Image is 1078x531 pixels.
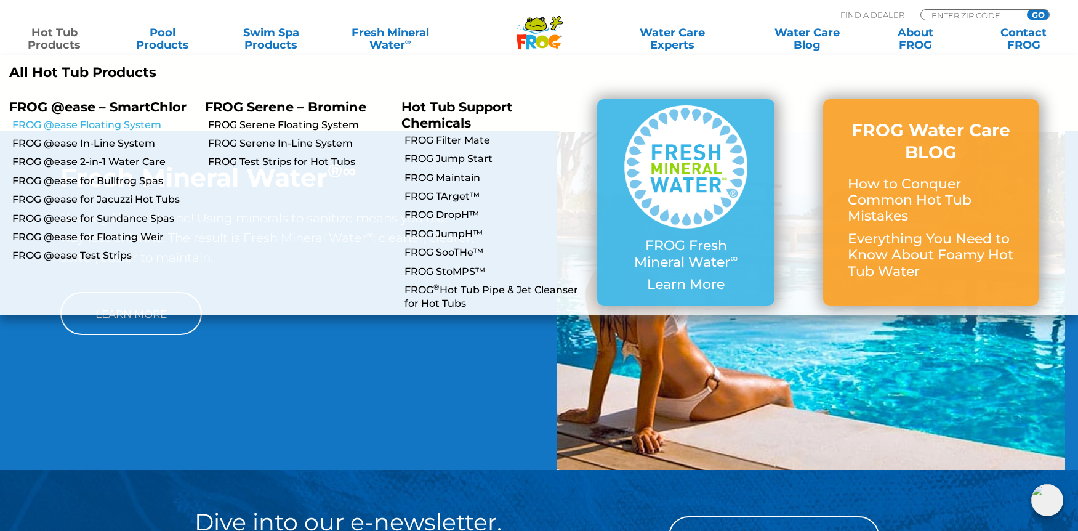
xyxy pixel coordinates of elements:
a: All Hot Tub Products [9,65,530,81]
a: FROG @ease for Bullfrog Spas [12,174,196,188]
a: FROG Maintain [404,171,588,185]
input: GO [1027,10,1049,20]
a: FROG @ease for Sundance Spas [12,212,196,225]
a: Water CareExperts [604,26,741,51]
a: AboutFROG [873,26,957,51]
a: Hot Tub Support Chemicals [401,99,512,130]
a: FROG Water Care BLOG How to Conquer Common Hot Tub Mistakes Everything You Need to Know About Foa... [848,119,1014,286]
a: Fresh MineralWater∞ [337,26,443,51]
a: FROG TArget™ [404,190,588,203]
a: Swim SpaProducts [229,26,313,51]
a: Hot TubProducts [12,26,97,51]
a: FROG Serene In-Line System [208,137,392,150]
a: FROG Jump Start [404,152,588,166]
a: FROG @ease 2-in-1 Water Care [12,155,196,169]
a: FROG @ease Test Strips [12,249,196,262]
a: PoolProducts [121,26,205,51]
p: Find A Dealer [840,9,904,20]
a: FROG @ease for Floating Weir [12,230,196,244]
img: openIcon [1031,484,1063,516]
p: How to Conquer Common Hot Tub Mistakes [848,176,1014,225]
p: FROG @ease – SmartChlor [9,99,187,115]
sup: ® [433,282,440,291]
a: FROG®Hot Tub Pipe & Jet Cleanser for Hot Tubs [404,283,588,311]
a: FROG JumpH™ [404,227,588,241]
a: FROG Test Strips for Hot Tubs [208,155,392,169]
sup: ∞ [730,252,738,264]
p: FROG Fresh Mineral Water [622,238,750,270]
a: Water CareBlog [765,26,849,51]
input: Zip Code Form [930,10,1013,20]
a: FROG Fresh Mineral Water∞ Learn More [622,105,750,299]
a: FROG SooTHe™ [404,246,588,259]
a: FROG DropH™ [404,208,588,222]
a: FROG @ease Floating System [12,118,196,132]
a: FROG @ease In-Line System [12,137,196,150]
p: Learn More [622,277,750,293]
p: FROG Serene – Bromine [205,99,382,115]
a: FROG @ease for Jacuzzi Hot Tubs [12,193,196,206]
a: FROG Serene Floating System [208,118,392,132]
p: Everything You Need to Know About Foamy Hot Tub Water [848,231,1014,280]
a: FROG Filter Mate [404,134,588,147]
sup: ∞ [405,36,411,46]
a: ContactFROG [981,26,1066,51]
h3: FROG Water Care BLOG [848,119,1014,164]
a: FROG StoMPS™ [404,265,588,278]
